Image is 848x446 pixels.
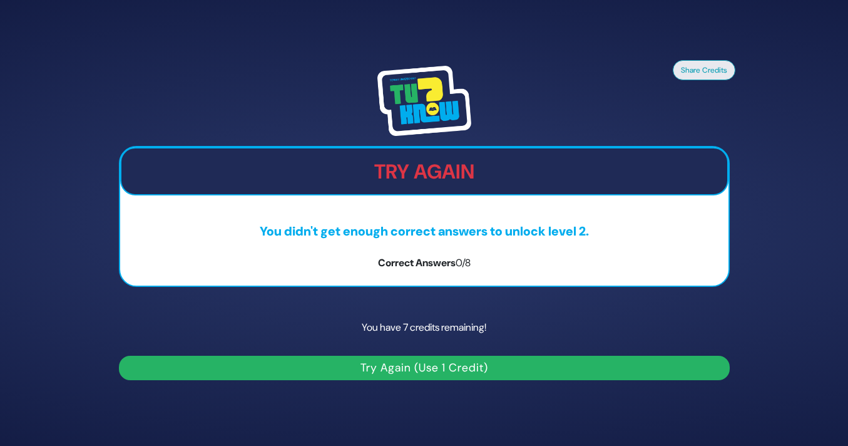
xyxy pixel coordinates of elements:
[377,66,471,136] img: Tournament Logo
[120,256,728,271] p: Correct Answers
[673,60,735,80] button: Share Credits
[456,256,471,269] span: 0/8
[119,356,730,380] button: Try Again (Use 1 Credit)
[121,160,727,184] h2: Try Again
[120,222,728,241] p: You didn't get enough correct answers to unlock level 2.
[119,309,730,346] p: You have 7 credits remaining!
